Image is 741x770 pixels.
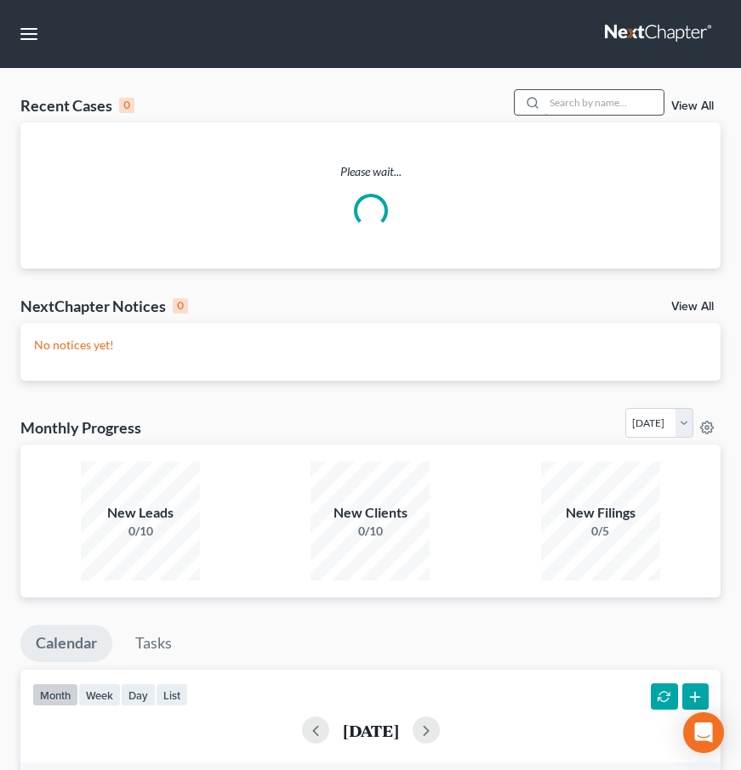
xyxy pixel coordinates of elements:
div: 0/5 [541,523,660,540]
a: View All [671,301,714,313]
p: Please wait... [20,163,721,180]
button: week [78,683,121,706]
a: Calendar [20,625,112,662]
button: list [156,683,188,706]
div: 0/10 [311,523,430,540]
p: No notices yet! [34,337,707,354]
input: Search by name... [544,90,664,115]
div: 0 [173,298,188,314]
a: View All [671,100,714,112]
h2: [DATE] [343,722,399,739]
a: Tasks [120,625,187,662]
div: New Clients [311,503,430,523]
div: NextChapter Notices [20,296,188,316]
div: Open Intercom Messenger [683,712,724,753]
div: 0/10 [81,523,200,540]
div: New Filings [541,503,660,523]
h3: Monthly Progress [20,417,141,438]
button: month [32,683,78,706]
div: New Leads [81,503,200,523]
div: Recent Cases [20,95,134,116]
button: day [121,683,156,706]
div: 0 [119,98,134,113]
